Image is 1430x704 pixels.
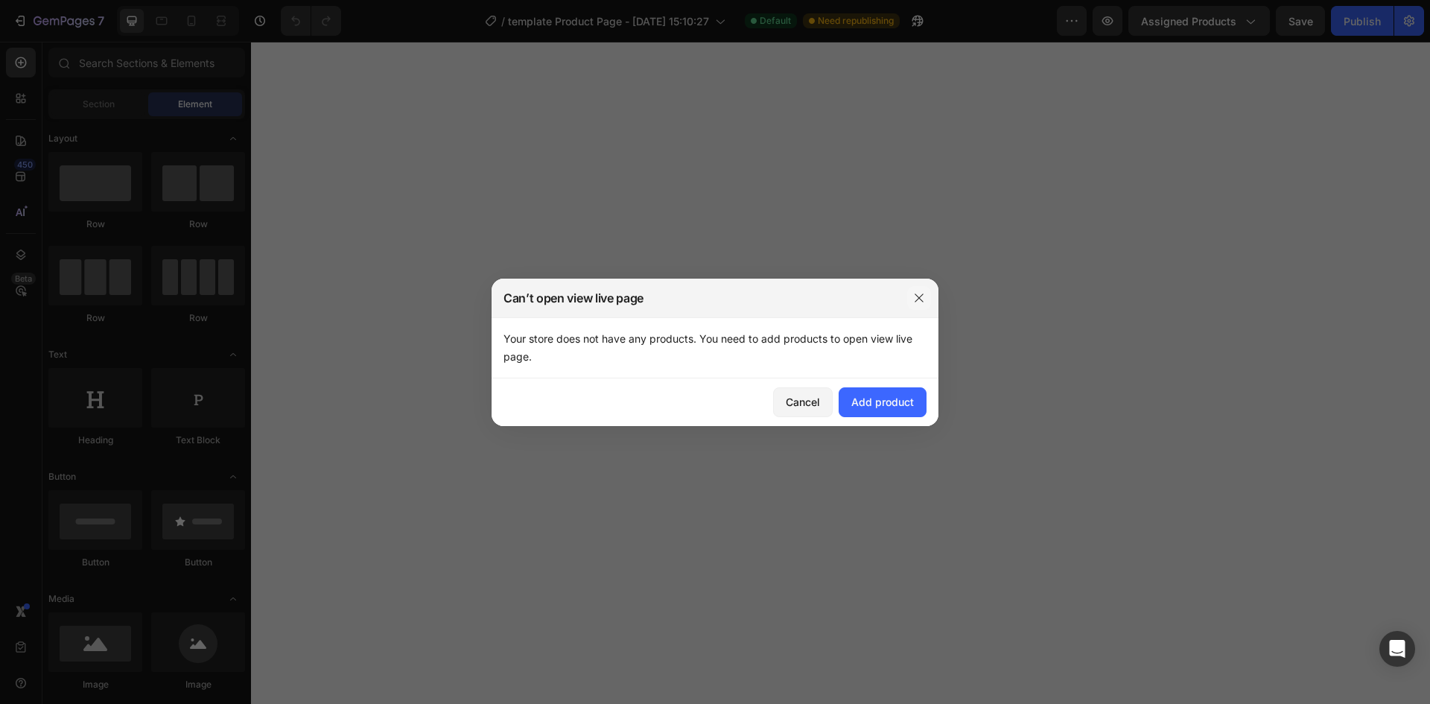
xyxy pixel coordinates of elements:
[503,330,927,366] div: Your store does not have any products. You need to add products to open view live page.
[773,387,833,417] button: Cancel
[839,387,927,417] button: Add product
[786,394,820,410] div: Cancel
[1379,631,1415,667] div: Open Intercom Messenger
[503,289,643,307] p: Can’t open view live page
[851,394,914,410] div: Add product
